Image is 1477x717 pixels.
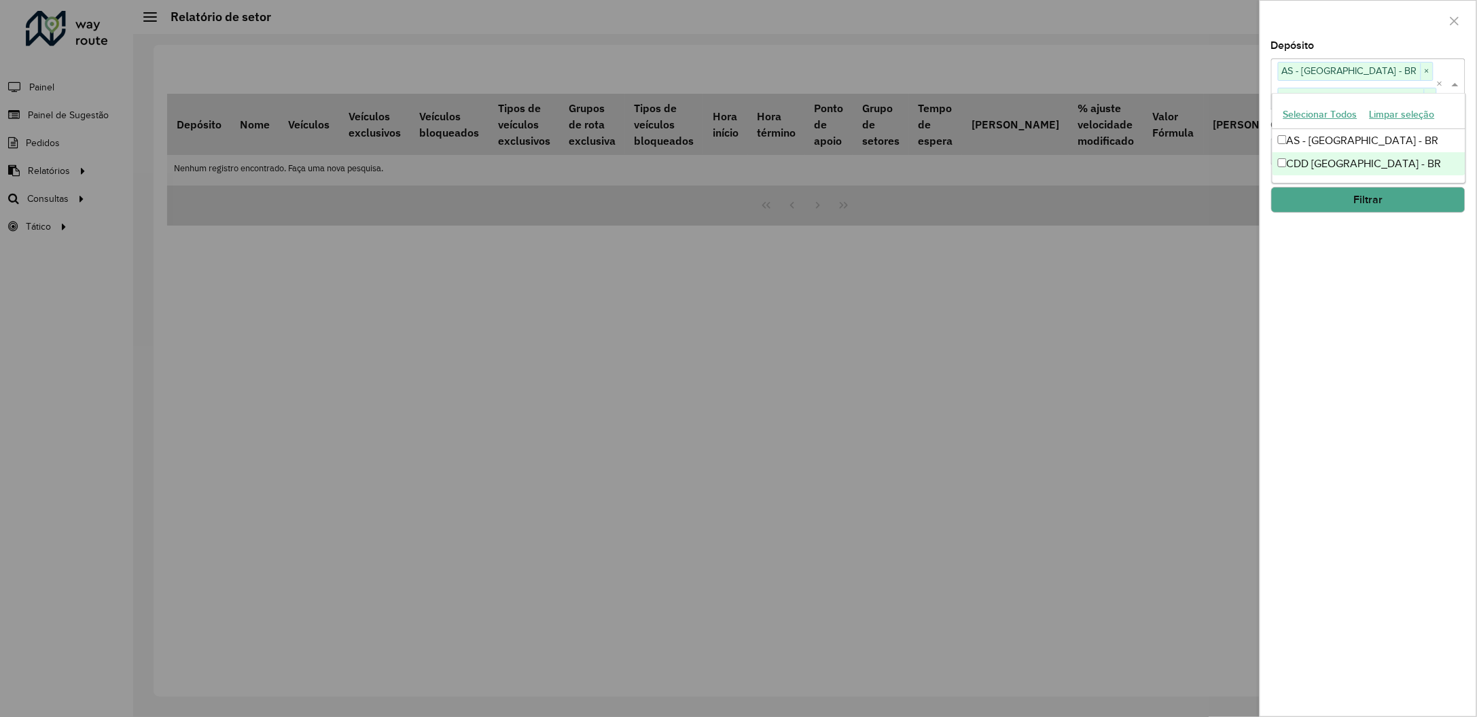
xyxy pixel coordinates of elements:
[1364,104,1441,125] button: Limpar seleção
[1273,152,1465,175] div: CDD [GEOGRAPHIC_DATA] - BR
[1421,63,1433,80] span: ×
[1273,129,1465,152] div: AS - [GEOGRAPHIC_DATA] - BR
[1277,104,1364,125] button: Selecionar Todos
[1271,187,1465,213] button: Filtrar
[1424,89,1436,105] span: ×
[1271,37,1315,54] label: Depósito
[1437,76,1448,92] span: Clear all
[1272,93,1466,183] ng-dropdown-panel: Options list
[1279,63,1421,79] span: AS - [GEOGRAPHIC_DATA] - BR
[1279,88,1424,105] span: CDD [GEOGRAPHIC_DATA] - BR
